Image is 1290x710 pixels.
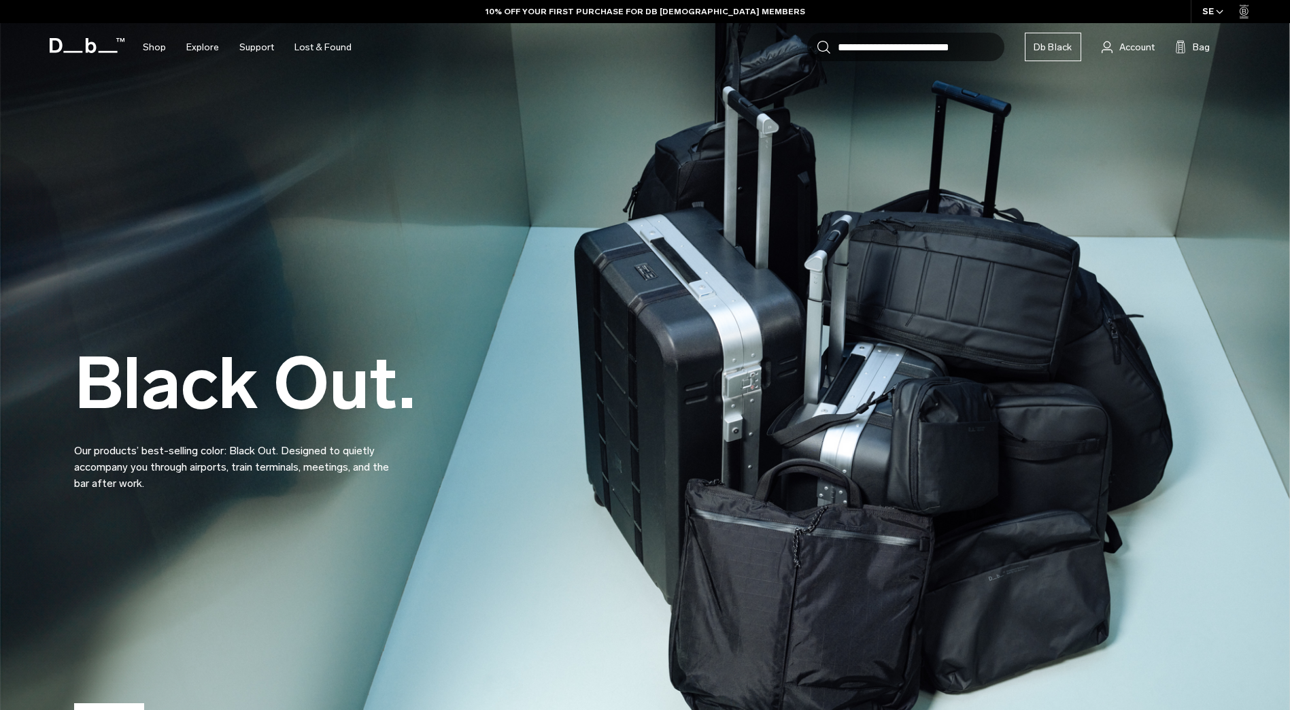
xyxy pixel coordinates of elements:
[1102,39,1155,55] a: Account
[1025,33,1081,61] a: Db Black
[1175,39,1210,55] button: Bag
[294,23,352,71] a: Lost & Found
[133,23,362,71] nav: Main Navigation
[74,348,415,420] h2: Black Out.
[1119,40,1155,54] span: Account
[186,23,219,71] a: Explore
[486,5,805,18] a: 10% OFF YOUR FIRST PURCHASE FOR DB [DEMOGRAPHIC_DATA] MEMBERS
[143,23,166,71] a: Shop
[1193,40,1210,54] span: Bag
[239,23,274,71] a: Support
[74,426,401,492] p: Our products’ best-selling color: Black Out. Designed to quietly accompany you through airports, ...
